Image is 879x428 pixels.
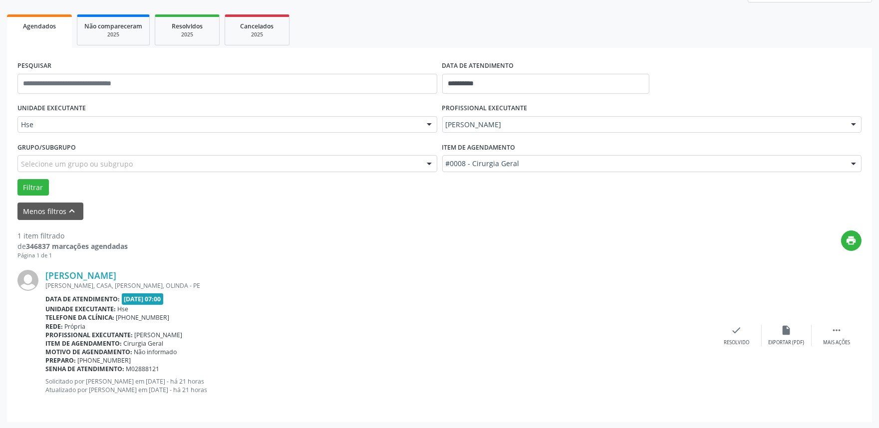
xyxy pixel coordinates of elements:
p: Solicitado por [PERSON_NAME] em [DATE] - há 21 horas Atualizado por [PERSON_NAME] em [DATE] - há ... [45,377,712,394]
span: Própria [65,322,86,331]
span: [PERSON_NAME] [135,331,183,339]
label: PESQUISAR [17,58,51,74]
b: Motivo de agendamento: [45,348,132,356]
span: [DATE] 07:00 [122,293,164,305]
b: Senha de atendimento: [45,365,124,373]
i: insert_drive_file [781,325,792,336]
strong: 346837 marcações agendadas [26,241,128,251]
span: Agendados [23,22,56,30]
b: Unidade executante: [45,305,116,313]
span: [PHONE_NUMBER] [116,313,170,322]
span: Hse [118,305,129,313]
a: [PERSON_NAME] [45,270,116,281]
div: Resolvido [724,339,749,346]
span: M02888121 [126,365,160,373]
label: DATA DE ATENDIMENTO [442,58,514,74]
button: Filtrar [17,179,49,196]
span: Hse [21,120,417,130]
b: Profissional executante: [45,331,133,339]
b: Item de agendamento: [45,339,122,348]
span: Cirurgia Geral [124,339,164,348]
label: Grupo/Subgrupo [17,140,76,155]
b: Telefone da clínica: [45,313,114,322]
span: Selecione um grupo ou subgrupo [21,159,133,169]
div: Exportar (PDF) [769,339,805,346]
i: check [731,325,742,336]
span: #0008 - Cirurgia Geral [446,159,842,169]
b: Preparo: [45,356,76,365]
span: Resolvidos [172,22,203,30]
div: Mais ações [823,339,850,346]
div: 1 item filtrado [17,230,128,241]
div: de [17,241,128,251]
i:  [831,325,842,336]
div: 2025 [232,31,282,38]
img: img [17,270,38,291]
i: print [846,235,857,246]
div: Página 1 de 1 [17,251,128,260]
b: Rede: [45,322,63,331]
button: Menos filtroskeyboard_arrow_up [17,203,83,220]
div: [PERSON_NAME], CASA, [PERSON_NAME], OLINDA - PE [45,281,712,290]
b: Data de atendimento: [45,295,120,303]
i: keyboard_arrow_up [67,206,78,216]
span: Não informado [134,348,177,356]
label: UNIDADE EXECUTANTE [17,101,86,116]
div: 2025 [84,31,142,38]
label: Item de agendamento [442,140,516,155]
button: print [841,230,862,251]
label: PROFISSIONAL EXECUTANTE [442,101,528,116]
span: [PERSON_NAME] [446,120,842,130]
span: Cancelados [241,22,274,30]
div: 2025 [162,31,212,38]
span: Não compareceram [84,22,142,30]
span: [PHONE_NUMBER] [78,356,131,365]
